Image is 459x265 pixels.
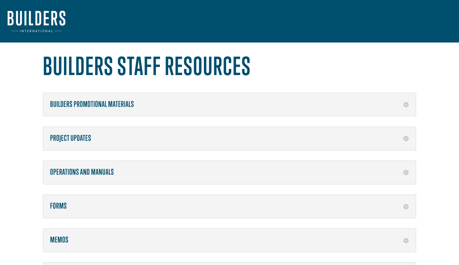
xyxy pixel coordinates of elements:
[50,100,409,109] h5: Builders Promotional Materials
[50,236,409,245] h5: Memos
[50,168,409,177] h5: Operations and Manuals
[50,202,409,211] h5: Forms
[8,11,65,32] img: Builders International
[43,52,416,84] h1: Builders Staff Resources
[50,134,409,143] h5: Project Updates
